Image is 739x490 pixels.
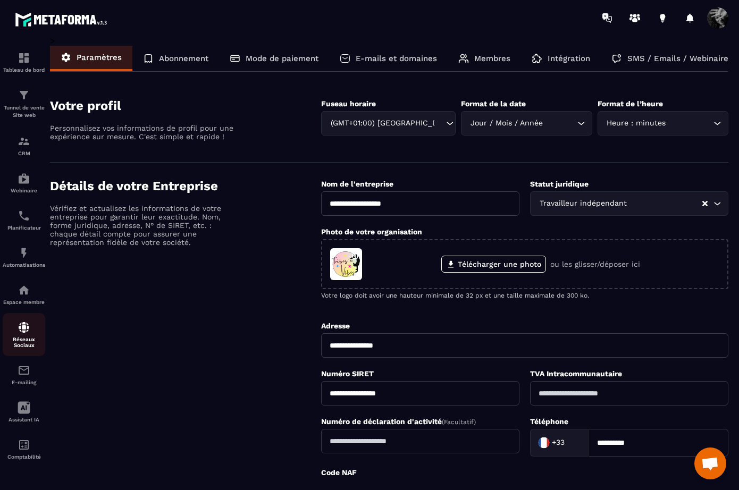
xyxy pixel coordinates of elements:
label: Adresse [321,322,350,330]
span: Heure : minutes [604,117,668,129]
div: Search for option [598,111,728,136]
img: social-network [18,321,30,334]
button: Clear Selected [702,200,708,208]
a: automationsautomationsEspace membre [3,276,45,313]
label: Statut juridique [530,180,589,188]
input: Search for option [545,117,574,129]
img: formation [18,52,30,64]
img: formation [18,135,30,148]
label: Numéro SIRET [321,369,374,378]
a: schedulerschedulerPlanificateur [3,201,45,239]
a: formationformationCRM [3,127,45,164]
span: (Facultatif) [442,418,476,426]
img: automations [18,172,30,185]
span: Travailleur indépendant [537,198,629,209]
p: Webinaire [3,188,45,193]
span: +33 [552,437,565,448]
p: Automatisations [3,262,45,268]
input: Search for option [629,198,701,209]
p: Personnalisez vos informations de profil pour une expérience sur mesure. C'est simple et rapide ! [50,124,236,141]
p: SMS / Emails / Webinaires [627,54,733,63]
p: Votre logo doit avoir une hauteur minimale de 32 px et une taille maximale de 300 ko. [321,292,728,299]
a: social-networksocial-networkRéseaux Sociaux [3,313,45,356]
a: automationsautomationsAutomatisations [3,239,45,276]
p: Paramètres [77,53,122,62]
img: automations [18,284,30,297]
img: formation [18,89,30,102]
h4: Votre profil [50,98,321,113]
a: Assistant IA [3,393,45,430]
label: Format de l’heure [598,99,663,108]
p: Tunnel de vente Site web [3,104,45,119]
label: Format de la date [461,99,526,108]
label: Télécharger une photo [441,256,546,273]
h4: Détails de votre Entreprise [50,179,321,193]
img: logo [15,10,111,29]
div: Search for option [530,191,728,216]
p: Abonnement [159,54,208,63]
div: Search for option [321,111,456,136]
input: Search for option [435,117,443,129]
div: Search for option [530,429,589,457]
div: Ouvrir le chat [694,447,726,479]
label: Photo de votre organisation [321,227,422,236]
p: Intégration [548,54,590,63]
label: Téléphone [530,417,568,426]
span: (GMT+01:00) [GEOGRAPHIC_DATA] [328,117,435,129]
img: automations [18,247,30,259]
p: Assistant IA [3,417,45,423]
p: Planificateur [3,225,45,231]
img: Country Flag [533,432,555,453]
p: Membres [474,54,510,63]
a: formationformationTableau de bord [3,44,45,81]
img: accountant [18,438,30,451]
p: Espace membre [3,299,45,305]
a: automationsautomationsWebinaire [3,164,45,201]
p: Vérifiez et actualisez les informations de votre entreprise pour garantir leur exactitude. Nom, f... [50,204,236,247]
p: E-mails et domaines [356,54,437,63]
p: Comptabilité [3,454,45,460]
label: Code NAF [321,468,357,477]
div: Search for option [461,111,592,136]
a: emailemailE-mailing [3,356,45,393]
p: Mode de paiement [246,54,318,63]
label: Numéro de déclaration d'activité [321,417,476,426]
input: Search for option [668,117,711,129]
p: Tableau de bord [3,67,45,73]
img: email [18,364,30,377]
a: formationformationTunnel de vente Site web [3,81,45,127]
label: Nom de l'entreprise [321,180,393,188]
label: Fuseau horaire [321,99,376,108]
input: Search for option [567,435,577,451]
span: Jour / Mois / Année [468,117,545,129]
a: accountantaccountantComptabilité [3,430,45,468]
img: scheduler [18,209,30,222]
p: CRM [3,150,45,156]
label: TVA Intracommunautaire [530,369,622,378]
p: E-mailing [3,379,45,385]
p: ou les glisser/déposer ici [550,260,640,268]
p: Réseaux Sociaux [3,336,45,348]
